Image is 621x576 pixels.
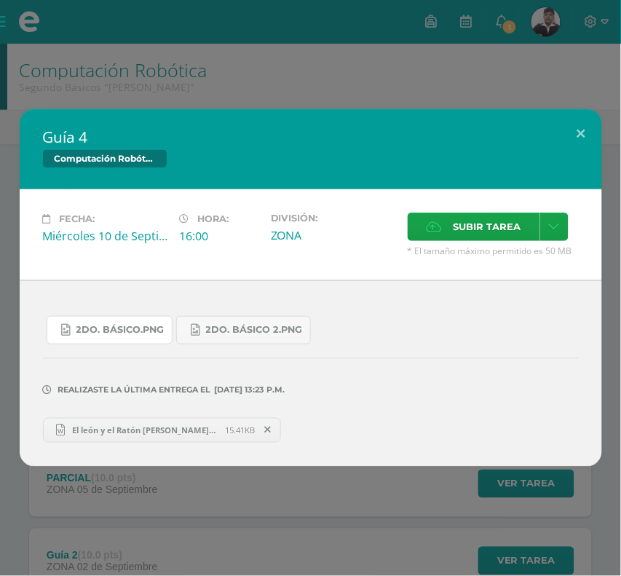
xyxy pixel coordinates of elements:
div: ZONA [271,227,396,243]
a: 2do. Básico 2.png [176,316,311,344]
a: El león y el Ratón [PERSON_NAME] guia 4.docx 15.41KB [43,418,282,443]
span: Hora: [198,213,229,224]
span: [DATE] 13:23 p.m. [211,390,285,390]
span: Computación Robótica [43,150,167,167]
span: Subir tarea [454,213,521,240]
span: Remover entrega [256,422,280,438]
span: 2do. Básico.png [76,324,165,336]
span: 2do. Básico 2.png [206,324,303,336]
div: Miércoles 10 de Septiembre [43,228,168,244]
div: 16:00 [180,228,259,244]
h2: Guía 4 [43,127,579,147]
span: Realizaste la última entrega el [58,384,211,395]
label: División: [271,213,396,224]
span: 15.41KB [225,425,255,436]
span: * El tamaño máximo permitido es 50 MB [408,245,579,257]
span: El león y el Ratón [PERSON_NAME] guia 4.docx [65,425,225,436]
a: 2do. Básico.png [47,316,173,344]
span: Fecha: [60,213,95,224]
button: Close (Esc) [561,109,602,159]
